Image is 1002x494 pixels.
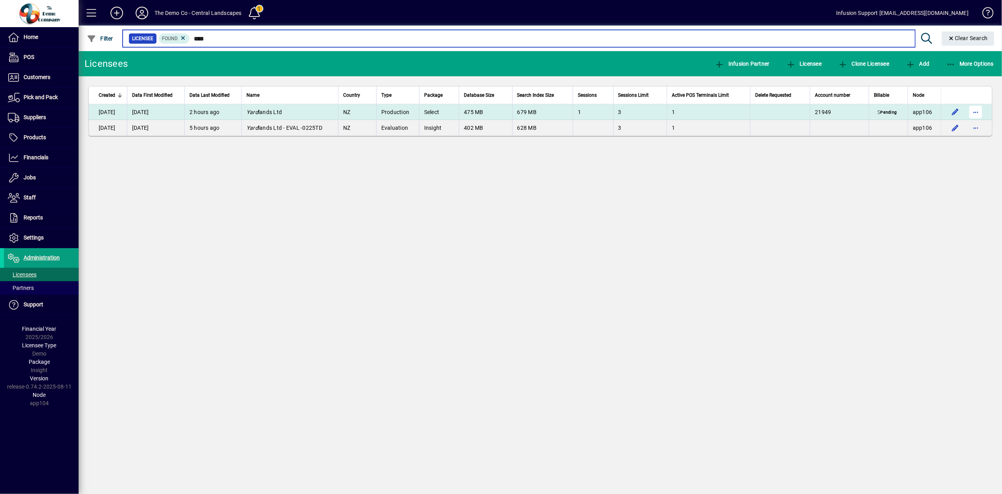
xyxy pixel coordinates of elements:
a: Support [4,295,79,315]
em: Yard [246,125,258,131]
button: Infusion Partner [713,57,772,71]
span: Add [906,61,929,67]
span: Support [24,301,43,308]
span: Filter [87,35,113,42]
a: Customers [4,68,79,87]
td: [DATE] [89,120,127,136]
td: NZ [338,120,376,136]
span: Found [162,36,178,41]
span: Pending [876,110,898,116]
div: Data First Modified [132,91,180,100]
button: Clone Licensee [836,57,891,71]
div: Name [246,91,333,100]
div: The Demo Co - Central Landscapes [154,7,242,19]
div: Created [99,91,122,100]
td: [DATE] [127,120,184,136]
span: Financials [24,154,48,160]
div: Search Index Size [517,91,568,100]
button: Edit [949,122,962,134]
button: More Options [944,57,996,71]
span: app106.prod.infusionbusinesssoftware.com [913,125,932,131]
mat-chip: Found Status: Found [159,33,190,44]
a: Financials [4,148,79,168]
span: Pick and Pack [24,94,58,100]
span: Node [33,392,46,398]
span: Search Index Size [517,91,554,100]
td: 3 [613,120,667,136]
span: Staff [24,194,36,201]
button: More options [969,106,982,118]
td: 1 [667,104,750,120]
div: Sessions Limit [618,91,662,100]
span: Licensees [8,271,37,278]
span: Licensee Type [22,342,57,348]
span: Reports [24,214,43,221]
span: Delete Requested [755,91,791,100]
span: Node [913,91,924,100]
td: 21949 [810,104,869,120]
button: Clear [942,31,995,46]
button: Profile [129,6,154,20]
span: lands Ltd - EVAL -0225TD [246,125,322,131]
td: 475 MB [459,104,512,120]
a: Settings [4,228,79,248]
span: Data Last Modified [189,91,230,100]
a: Products [4,128,79,147]
td: Select [419,104,459,120]
span: Database Size [464,91,494,100]
td: NZ [338,104,376,120]
div: Licensees [85,57,128,70]
div: Package [424,91,454,100]
span: More Options [946,61,994,67]
td: 1 [667,120,750,136]
button: Add [104,6,129,20]
span: Clear Search [948,35,988,41]
td: 2 hours ago [184,104,241,120]
span: Administration [24,254,60,261]
a: Home [4,28,79,47]
td: 5 hours ago [184,120,241,136]
span: Sessions Limit [618,91,649,100]
span: Billable [874,91,889,100]
div: Active POS Terminals Limit [672,91,745,100]
div: Data Last Modified [189,91,237,100]
span: Account number [815,91,850,100]
td: Production [376,104,419,120]
a: Staff [4,188,79,208]
button: Filter [85,31,115,46]
td: 1 [573,104,613,120]
td: Evaluation [376,120,419,136]
div: Delete Requested [755,91,805,100]
span: Type [381,91,392,100]
td: 679 MB [512,104,573,120]
div: Type [381,91,414,100]
a: Knowledge Base [976,2,992,27]
a: Pick and Pack [4,88,79,107]
span: Partners [8,285,34,291]
span: Package [29,359,50,365]
span: Data First Modified [132,91,173,100]
span: Customers [24,74,50,80]
span: Version [30,375,49,382]
span: Suppliers [24,114,46,120]
div: Account number [815,91,864,100]
div: Infusion Support [EMAIL_ADDRESS][DOMAIN_NAME] [836,7,969,19]
a: Reports [4,208,79,228]
span: Jobs [24,174,36,181]
span: Package [424,91,443,100]
span: app106.prod.infusionbusinesssoftware.com [913,109,932,115]
td: 3 [613,104,667,120]
span: Sessions [578,91,597,100]
a: Suppliers [4,108,79,127]
span: Settings [24,234,44,241]
td: Insight [419,120,459,136]
div: Node [913,91,936,100]
button: More options [969,122,982,134]
span: Active POS Terminals Limit [672,91,729,100]
button: Licensee [784,57,824,71]
div: Billable [874,91,903,100]
a: Jobs [4,168,79,188]
span: Clone Licensee [838,61,889,67]
span: Home [24,34,38,40]
span: Financial Year [22,326,57,332]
